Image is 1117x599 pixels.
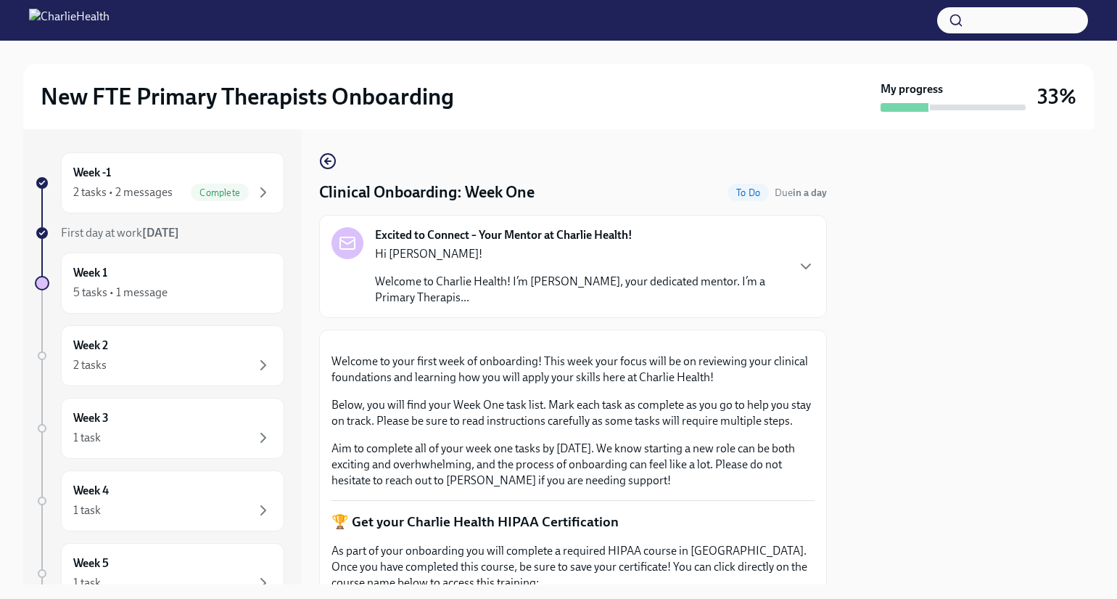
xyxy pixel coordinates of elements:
[73,483,109,499] h6: Week 4
[73,184,173,200] div: 2 tasks • 2 messages
[881,81,943,97] strong: My progress
[375,274,786,306] p: Welcome to Charlie Health! I’m [PERSON_NAME], your dedicated mentor. I’m a Primary Therapis...
[73,575,101,591] div: 1 task
[142,226,179,240] strong: [DATE]
[35,152,284,213] a: Week -12 tasks • 2 messagesComplete
[331,354,815,386] p: Welcome to your first week of onboarding! This week your focus will be on reviewing your clinical...
[73,265,107,281] h6: Week 1
[35,325,284,386] a: Week 22 tasks
[793,187,827,199] strong: in a day
[73,430,101,446] div: 1 task
[319,182,535,203] h4: Clinical Onboarding: Week One
[73,502,101,518] div: 1 task
[73,555,109,571] h6: Week 5
[191,187,249,198] span: Complete
[331,441,815,489] p: Aim to complete all of your week one tasks by [DATE]. We know starting a new role can be both exc...
[35,253,284,314] a: Week 15 tasks • 1 message
[775,186,827,200] span: September 14th, 2025 10:00
[73,285,168,301] div: 5 tasks • 1 message
[375,227,632,243] strong: Excited to Connect – Your Mentor at Charlie Health!
[73,410,109,426] h6: Week 3
[728,187,769,198] span: To Do
[331,543,815,591] p: As part of your onboarding you will complete a required HIPAA course in [GEOGRAPHIC_DATA]. Once y...
[29,9,110,32] img: CharlieHealth
[1037,83,1076,110] h3: 33%
[331,397,815,429] p: Below, you will find your Week One task list. Mark each task as complete as you go to help you st...
[331,513,815,531] p: 🏆 Get your Charlie Health HIPAA Certification
[61,226,179,240] span: First day at work
[35,470,284,531] a: Week 41 task
[73,165,111,181] h6: Week -1
[73,357,107,373] div: 2 tasks
[775,187,827,199] span: Due
[35,398,284,459] a: Week 31 task
[41,82,454,111] h2: New FTE Primary Therapists Onboarding
[73,338,108,354] h6: Week 2
[35,225,284,241] a: First day at work[DATE]
[375,246,786,262] p: Hi [PERSON_NAME]!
